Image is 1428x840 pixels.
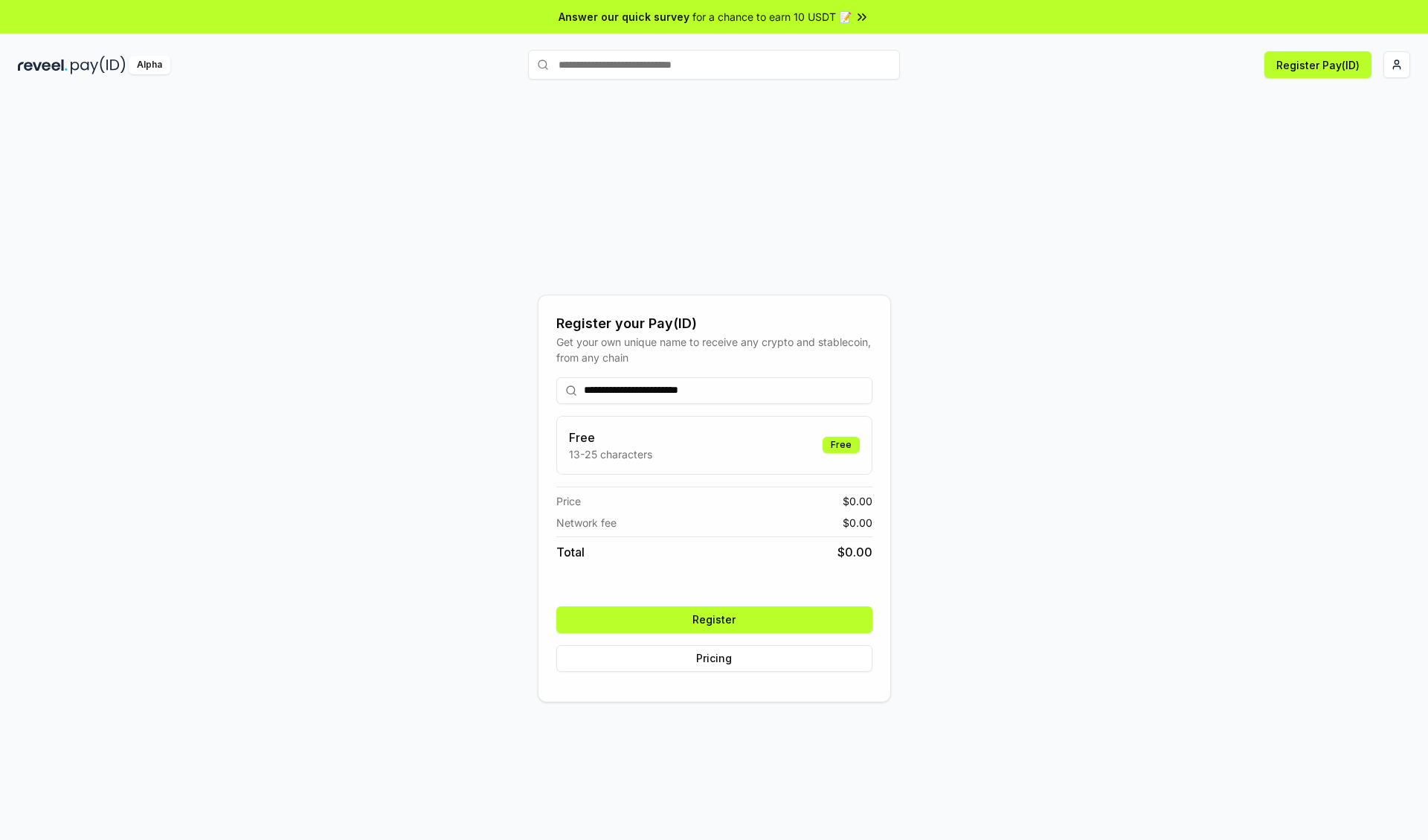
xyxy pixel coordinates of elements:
[569,429,652,446] h3: Free
[843,515,872,530] span: $ 0.00
[843,493,872,509] span: $ 0.00
[556,543,585,561] span: Total
[556,313,872,334] div: Register your Pay(ID)
[569,446,652,462] p: 13-25 characters
[1264,51,1371,78] button: Register Pay(ID)
[556,606,872,633] button: Register
[556,493,581,509] span: Price
[837,543,872,561] span: $ 0.00
[692,9,852,25] span: for a chance to earn 10 USDT 📝
[823,437,860,453] div: Free
[559,9,689,25] span: Answer our quick survey
[71,56,126,74] img: pay_id
[129,56,170,74] div: Alpha
[556,334,872,365] div: Get your own unique name to receive any crypto and stablecoin, from any chain
[556,645,872,672] button: Pricing
[556,515,617,530] span: Network fee
[18,56,68,74] img: reveel_dark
